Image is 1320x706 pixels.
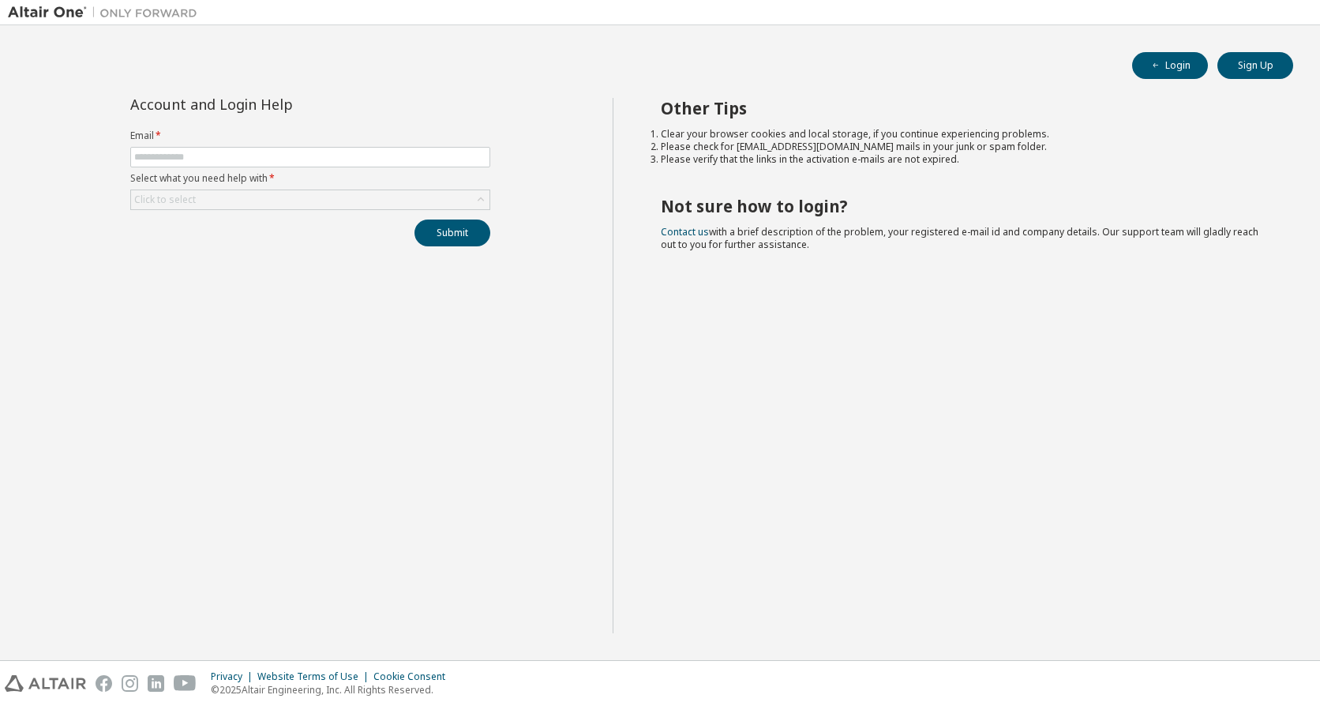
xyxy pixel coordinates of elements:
h2: Other Tips [661,98,1266,118]
label: Email [130,130,490,142]
li: Please check for [EMAIL_ADDRESS][DOMAIN_NAME] mails in your junk or spam folder. [661,141,1266,153]
span: with a brief description of the problem, your registered e-mail id and company details. Our suppo... [661,225,1258,251]
div: Account and Login Help [130,98,418,111]
button: Sign Up [1217,52,1293,79]
div: Cookie Consent [373,670,455,683]
a: Contact us [661,225,709,238]
div: Click to select [134,193,196,206]
img: instagram.svg [122,675,138,692]
p: © 2025 Altair Engineering, Inc. All Rights Reserved. [211,683,455,697]
li: Please verify that the links in the activation e-mails are not expired. [661,153,1266,166]
div: Click to select [131,190,489,209]
label: Select what you need help with [130,172,490,185]
img: youtube.svg [174,675,197,692]
li: Clear your browser cookies and local storage, if you continue experiencing problems. [661,128,1266,141]
h2: Not sure how to login? [661,196,1266,216]
img: altair_logo.svg [5,675,86,692]
button: Login [1132,52,1208,79]
img: linkedin.svg [148,675,164,692]
div: Website Terms of Use [257,670,373,683]
div: Privacy [211,670,257,683]
img: facebook.svg [96,675,112,692]
img: Altair One [8,5,205,21]
button: Submit [414,220,490,246]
